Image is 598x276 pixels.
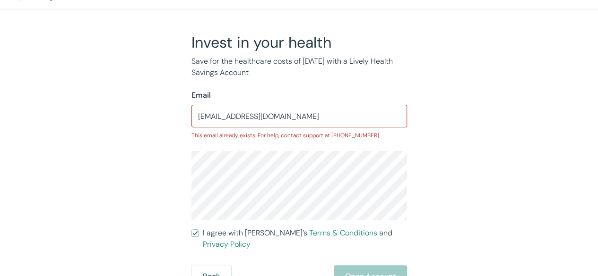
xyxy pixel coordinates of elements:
[191,90,211,101] label: Email
[309,228,377,238] a: Terms & Conditions
[203,227,407,250] span: I agree with [PERSON_NAME]’s and
[203,239,251,249] a: Privacy Policy
[191,131,407,140] p: This email already exists. For help, contact support at [PHONE_NUMBER]
[191,56,407,78] p: Save for the healthcare costs of [DATE] with a Lively Health Savings Account
[191,33,407,52] h2: Invest in your health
